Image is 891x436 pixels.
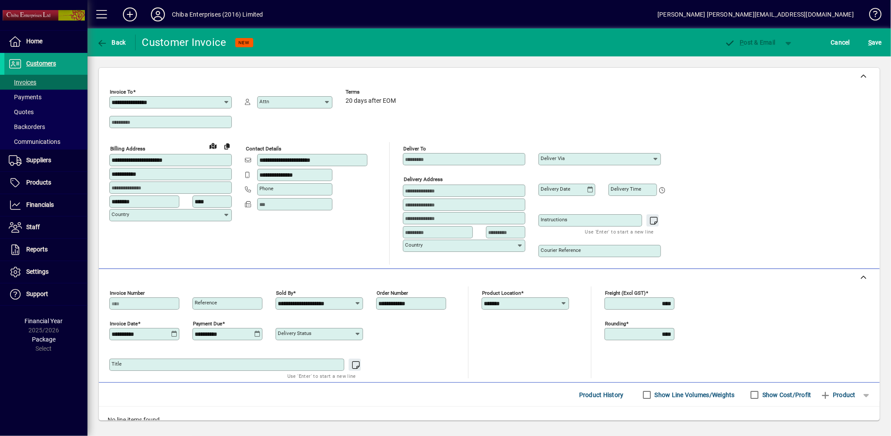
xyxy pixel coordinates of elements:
button: Save [866,35,884,50]
a: Products [4,172,87,194]
div: Customer Invoice [142,35,227,49]
span: Package [32,336,56,343]
mat-label: Invoice number [110,290,145,296]
mat-label: Country [112,211,129,217]
mat-label: Rounding [605,321,626,327]
mat-label: Invoice To [110,89,133,95]
a: Communications [4,134,87,149]
label: Show Line Volumes/Weights [653,391,735,399]
mat-label: Delivery status [278,330,311,336]
span: Settings [26,268,49,275]
button: Post & Email [720,35,780,50]
a: Backorders [4,119,87,134]
span: Financials [26,201,54,208]
button: Copy to Delivery address [220,139,234,153]
span: Customers [26,60,56,67]
mat-label: Deliver To [403,146,426,152]
span: Staff [26,223,40,230]
button: Back [94,35,128,50]
a: Knowledge Base [863,2,880,30]
span: Backorders [9,123,45,130]
mat-label: Phone [259,185,273,192]
a: Home [4,31,87,52]
span: ost & Email [725,39,776,46]
span: Support [26,290,48,297]
label: Show Cost/Profit [761,391,811,399]
span: Home [26,38,42,45]
span: Products [26,179,51,186]
a: Payments [4,90,87,105]
a: Quotes [4,105,87,119]
a: Suppliers [4,150,87,171]
a: Reports [4,239,87,261]
a: Settings [4,261,87,283]
mat-label: Instructions [541,216,567,223]
mat-label: Invoice date [110,321,138,327]
a: Financials [4,194,87,216]
span: Cancel [831,35,850,49]
span: P [740,39,744,46]
span: Reports [26,246,48,253]
button: Add [116,7,144,22]
mat-label: Sold by [276,290,293,296]
span: NEW [239,40,250,45]
span: Suppliers [26,157,51,164]
mat-label: Attn [259,98,269,105]
mat-label: Country [405,242,423,248]
button: Product [816,387,860,403]
span: Terms [346,89,398,95]
div: [PERSON_NAME] [PERSON_NAME][EMAIL_ADDRESS][DOMAIN_NAME] [657,7,854,21]
span: S [868,39,872,46]
mat-hint: Use 'Enter' to start a new line [585,227,654,237]
mat-label: Deliver via [541,155,565,161]
mat-label: Freight (excl GST) [605,290,646,296]
a: Staff [4,216,87,238]
a: Invoices [4,75,87,90]
span: Quotes [9,108,34,115]
mat-label: Payment due [193,321,222,327]
div: Chiba Enterprises (2016) Limited [172,7,263,21]
button: Profile [144,7,172,22]
span: Invoices [9,79,36,86]
span: Financial Year [25,317,63,324]
span: Communications [9,138,60,145]
a: Support [4,283,87,305]
div: No line items found [99,407,880,433]
span: Product History [579,388,624,402]
mat-label: Order number [377,290,408,296]
span: 20 days after EOM [346,98,396,105]
span: Product [820,388,856,402]
button: Product History [576,387,627,403]
mat-label: Product location [482,290,521,296]
mat-label: Delivery time [611,186,641,192]
mat-label: Title [112,361,122,367]
a: View on map [206,139,220,153]
mat-hint: Use 'Enter' to start a new line [287,371,356,381]
span: ave [868,35,882,49]
app-page-header-button: Back [87,35,136,50]
mat-label: Courier Reference [541,247,581,253]
span: Payments [9,94,42,101]
button: Cancel [829,35,853,50]
mat-label: Reference [195,300,217,306]
mat-label: Delivery date [541,186,570,192]
span: Back [97,39,126,46]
